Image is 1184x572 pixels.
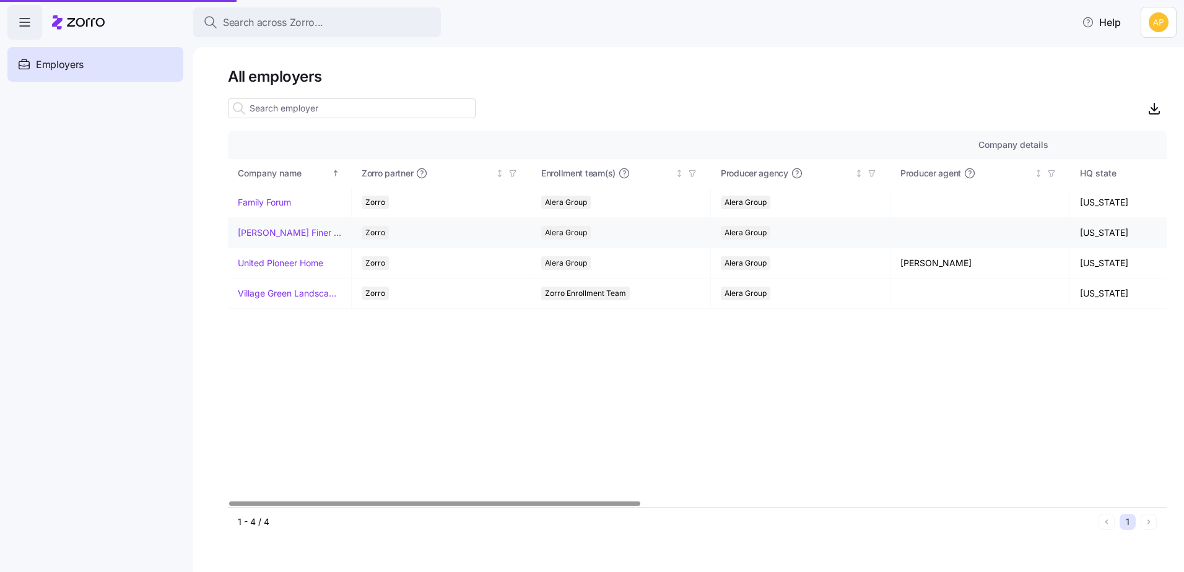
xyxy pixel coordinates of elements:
[223,15,323,30] span: Search across Zorro...
[365,196,385,209] span: Zorro
[1099,514,1115,530] button: Previous page
[675,169,684,178] div: Not sorted
[362,167,413,180] span: Zorro partner
[725,226,767,240] span: Alera Group
[721,167,788,180] span: Producer agency
[1082,15,1121,30] span: Help
[365,256,385,270] span: Zorro
[365,287,385,300] span: Zorro
[1072,10,1131,35] button: Help
[331,169,340,178] div: Sorted ascending
[1141,514,1157,530] button: Next page
[1149,12,1169,32] img: 0cde023fa4344edf39c6fb2771ee5dcf
[7,47,183,82] a: Employers
[238,227,341,239] a: [PERSON_NAME] Finer Meats
[238,257,323,269] a: United Pioneer Home
[545,196,587,209] span: Alera Group
[725,287,767,300] span: Alera Group
[495,169,504,178] div: Not sorted
[228,159,352,188] th: Company nameSorted ascending
[228,98,476,118] input: Search employer
[238,167,329,180] div: Company name
[1034,169,1043,178] div: Not sorted
[545,287,626,300] span: Zorro Enrollment Team
[352,159,531,188] th: Zorro partnerNot sorted
[545,256,587,270] span: Alera Group
[890,248,1070,279] td: [PERSON_NAME]
[855,169,863,178] div: Not sorted
[711,159,890,188] th: Producer agencyNot sorted
[725,196,767,209] span: Alera Group
[238,196,291,209] a: Family Forum
[238,287,341,300] a: Village Green Landscapes
[1120,514,1136,530] button: 1
[36,57,84,72] span: Employers
[531,159,711,188] th: Enrollment team(s)Not sorted
[365,226,385,240] span: Zorro
[900,167,961,180] span: Producer agent
[890,159,1070,188] th: Producer agentNot sorted
[228,67,1167,86] h1: All employers
[545,226,587,240] span: Alera Group
[725,256,767,270] span: Alera Group
[193,7,441,37] button: Search across Zorro...
[238,516,1094,528] div: 1 - 4 / 4
[541,167,616,180] span: Enrollment team(s)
